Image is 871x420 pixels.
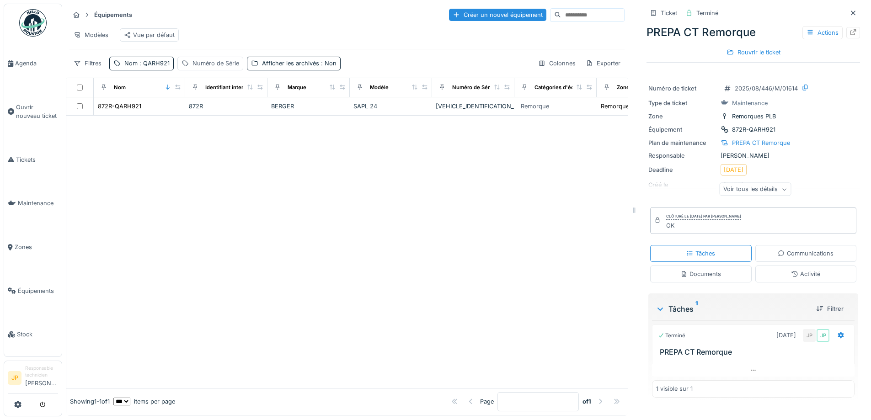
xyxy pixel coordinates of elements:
div: Zone [617,84,630,91]
div: 872R-QARH921 [98,102,141,111]
div: 872R-QARH921 [732,125,775,134]
img: Badge_color-CXgf-gQk.svg [19,9,47,37]
span: Agenda [15,59,58,68]
div: Voir tous les détails [719,183,791,196]
div: Communications [778,249,834,258]
span: Stock [17,330,58,339]
div: Colonnes [534,57,580,70]
span: : QARH921 [138,60,170,67]
div: Marque [288,84,306,91]
div: [DATE] [724,165,743,174]
a: Tickets [4,138,62,182]
a: Stock [4,313,62,356]
div: Nom [114,84,126,91]
a: Équipements [4,269,62,313]
div: Zone [648,112,717,121]
div: BERGER [271,102,346,111]
div: 2025/08/446/M/01614 [735,84,798,93]
h3: PREPA CT Remorque [660,348,850,356]
div: Tâches [686,249,715,258]
span: Ouvrir nouveau ticket [16,103,58,120]
div: 872R [189,102,264,111]
div: Deadline [648,165,717,174]
span: Maintenance [18,199,58,207]
div: Exporter [582,57,625,70]
div: Remorque [521,102,549,111]
div: 1 visible sur 1 [656,384,693,393]
div: Afficher les archivés [262,59,337,68]
div: SAPL 24 [353,102,428,111]
div: Activité [791,270,820,278]
div: JP [803,329,816,342]
span: Zones [15,243,58,251]
div: Modèle [370,84,389,91]
div: Type de ticket [648,99,717,107]
span: Équipements [18,287,58,295]
div: Plan de maintenance [648,138,717,147]
div: Ticket [661,9,677,17]
div: Documents [680,270,721,278]
div: items per page [113,397,175,406]
div: Catégories d'équipement [534,84,598,91]
div: Numéro de ticket [648,84,717,93]
div: Nom [124,59,170,68]
div: Responsable technicien [25,365,58,379]
div: JP [817,329,829,342]
div: [DATE] [776,331,796,340]
li: [PERSON_NAME] [25,365,58,391]
div: OK [666,221,741,230]
div: Clôturé le [DATE] par [PERSON_NAME] [666,213,741,220]
div: Terminé [696,9,718,17]
a: Zones [4,225,62,269]
a: Maintenance [4,181,62,225]
div: Identifiant interne [205,84,250,91]
sup: 1 [695,303,698,314]
div: [PERSON_NAME] [648,151,858,160]
div: Numéro de Série [192,59,239,68]
div: Actions [802,26,843,39]
strong: of 1 [582,397,591,406]
div: Page [480,397,494,406]
div: Modèles [69,28,112,42]
div: [VEHICLE_IDENTIFICATION_NUMBER] [436,102,511,111]
li: JP [8,371,21,385]
a: JP Responsable technicien[PERSON_NAME] [8,365,58,393]
div: Filtrer [812,303,847,315]
span: Tickets [16,155,58,164]
div: Showing 1 - 1 of 1 [70,397,110,406]
span: : Non [319,60,337,67]
div: Remorques PLB [732,112,776,121]
a: Ouvrir nouveau ticket [4,85,62,138]
div: Terminé [658,332,685,340]
strong: Équipements [91,11,136,19]
a: Agenda [4,42,62,85]
div: Filtres [69,57,106,70]
div: PREPA CT Remorque [732,138,790,147]
div: Vue par défaut [124,31,175,39]
div: Tâches [656,303,809,314]
div: Responsable [648,151,717,160]
div: Maintenance [732,99,768,107]
div: PREPA CT Remorque [647,24,860,41]
div: Remorques PLB [601,102,645,111]
div: Créer un nouvel équipement [449,9,546,21]
div: Rouvrir le ticket [723,46,784,58]
div: Équipement [648,125,717,134]
div: Numéro de Série [452,84,494,91]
